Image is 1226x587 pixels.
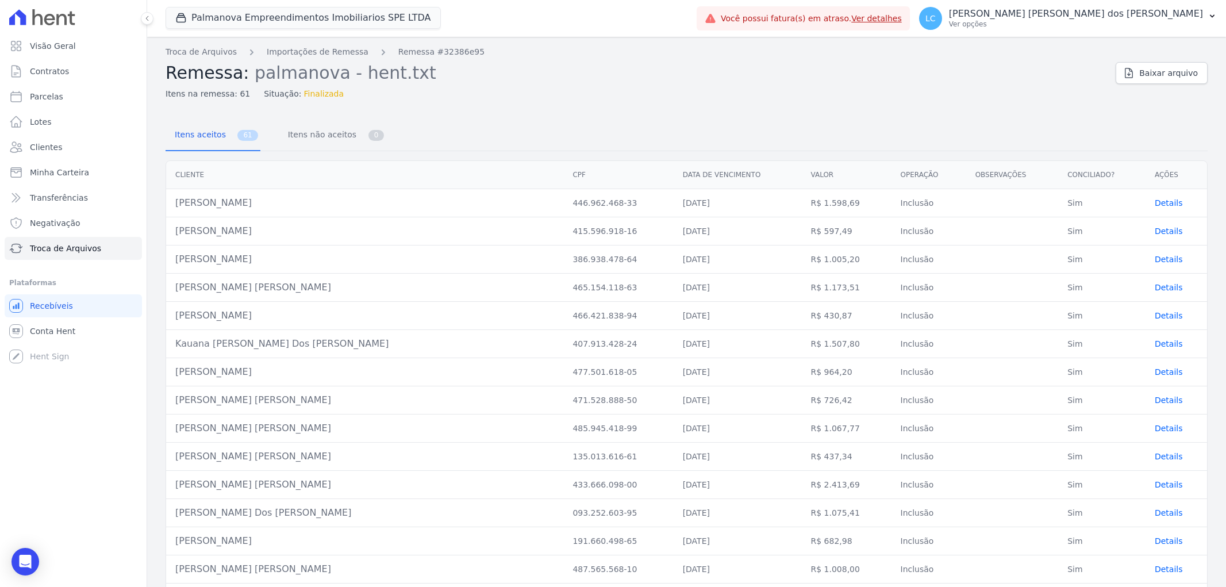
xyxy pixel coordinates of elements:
span: Baixar arquivo [1139,67,1198,79]
span: Itens aceitos [168,123,228,146]
td: R$ 430,87 [802,302,891,330]
span: Contratos [30,66,69,77]
td: R$ 682,98 [802,527,891,555]
span: translation missing: pt-BR.manager.charges.file_imports.show.table_row.details [1155,339,1183,348]
td: Inclusão [891,330,966,358]
a: Ver detalhes [851,14,902,23]
td: [PERSON_NAME] [PERSON_NAME] [166,415,563,443]
td: [PERSON_NAME] [PERSON_NAME] [166,274,563,302]
td: 465.154.118-63 [563,274,673,302]
button: LC [PERSON_NAME] [PERSON_NAME] dos [PERSON_NAME] Ver opções [910,2,1226,34]
td: R$ 1.005,20 [802,245,891,274]
td: Inclusão [891,471,966,499]
a: Details [1155,452,1183,461]
span: translation missing: pt-BR.manager.charges.file_imports.show.table_row.details [1155,565,1183,574]
td: R$ 726,42 [802,386,891,415]
td: [DATE] [674,245,802,274]
span: translation missing: pt-BR.manager.charges.file_imports.show.table_row.details [1155,452,1183,461]
td: R$ 1.067,77 [802,415,891,443]
th: Valor [802,161,891,189]
span: LC [925,14,936,22]
td: [PERSON_NAME] [166,302,563,330]
span: translation missing: pt-BR.manager.charges.file_imports.show.table_row.details [1155,424,1183,433]
th: Cliente [166,161,563,189]
td: Inclusão [891,302,966,330]
a: Details [1155,508,1183,517]
td: Sim [1058,302,1146,330]
td: [DATE] [674,386,802,415]
span: translation missing: pt-BR.manager.charges.file_imports.show.table_row.details [1155,198,1183,208]
td: [DATE] [674,471,802,499]
span: Conta Hent [30,325,75,337]
td: [DATE] [674,443,802,471]
span: translation missing: pt-BR.manager.charges.file_imports.show.table_row.details [1155,508,1183,517]
td: 466.421.838-94 [563,302,673,330]
p: [PERSON_NAME] [PERSON_NAME] dos [PERSON_NAME] [949,8,1203,20]
td: 407.913.428-24 [563,330,673,358]
a: Parcelas [5,85,142,108]
td: R$ 437,34 [802,443,891,471]
a: Visão Geral [5,34,142,57]
span: Clientes [30,141,62,153]
td: [PERSON_NAME] [166,217,563,245]
td: Inclusão [891,555,966,584]
span: Itens não aceitos [281,123,359,146]
nav: Breadcrumb [166,46,1106,58]
td: 093.252.603-95 [563,499,673,527]
a: Details [1155,396,1183,405]
span: Parcelas [30,91,63,102]
td: Inclusão [891,443,966,471]
td: [PERSON_NAME] [PERSON_NAME] [166,386,563,415]
td: 415.596.918-16 [563,217,673,245]
td: [PERSON_NAME] [PERSON_NAME] [166,471,563,499]
td: R$ 1.598,69 [802,189,891,217]
span: 0 [368,130,385,141]
td: Kauana [PERSON_NAME] Dos [PERSON_NAME] [166,330,563,358]
td: [DATE] [674,415,802,443]
td: Sim [1058,274,1146,302]
td: [DATE] [674,189,802,217]
a: Importações de Remessa [267,46,368,58]
span: Minha Carteira [30,167,89,178]
a: Itens aceitos 61 [166,121,260,151]
td: R$ 964,20 [802,358,891,386]
span: translation missing: pt-BR.manager.charges.file_imports.show.table_row.details [1155,367,1183,377]
th: CPF [563,161,673,189]
th: Conciliado? [1058,161,1146,189]
span: Remessa: [166,63,249,83]
a: Details [1155,565,1183,574]
a: Details [1155,339,1183,348]
td: Sim [1058,499,1146,527]
td: Inclusão [891,274,966,302]
span: translation missing: pt-BR.manager.charges.file_imports.show.table_row.details [1155,283,1183,292]
td: Inclusão [891,527,966,555]
td: Sim [1058,386,1146,415]
a: Recebíveis [5,294,142,317]
td: [DATE] [674,555,802,584]
a: Negativação [5,212,142,235]
a: Details [1155,283,1183,292]
div: Open Intercom Messenger [11,548,39,576]
a: Remessa #32386e95 [398,46,485,58]
span: palmanova - hent.txt [255,62,436,83]
td: [DATE] [674,499,802,527]
td: Sim [1058,555,1146,584]
td: [PERSON_NAME] [PERSON_NAME] [166,443,563,471]
th: Data de vencimento [674,161,802,189]
a: Details [1155,480,1183,489]
span: Negativação [30,217,80,229]
td: Sim [1058,245,1146,274]
span: 61 [237,130,258,141]
a: Details [1155,536,1183,546]
span: Finalizada [304,88,344,100]
th: Observações [966,161,1059,189]
td: 487.565.568-10 [563,555,673,584]
td: [PERSON_NAME] [166,358,563,386]
td: Sim [1058,443,1146,471]
td: Inclusão [891,499,966,527]
th: Ações [1146,161,1207,189]
span: translation missing: pt-BR.manager.charges.file_imports.show.table_row.details [1155,480,1183,489]
td: Sim [1058,217,1146,245]
a: Details [1155,198,1183,208]
td: Sim [1058,471,1146,499]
